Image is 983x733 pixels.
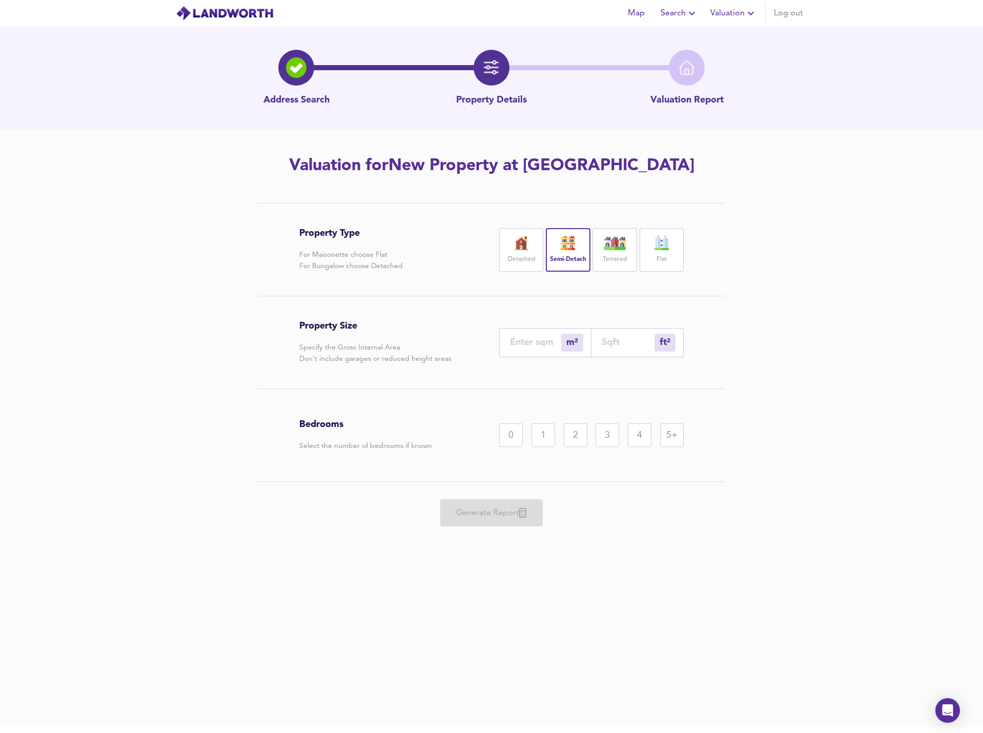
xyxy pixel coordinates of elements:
h3: Property Size [299,320,452,332]
div: 1 [531,423,555,447]
div: 2 [564,423,587,447]
span: Map [624,6,648,21]
input: Sqft [602,337,654,348]
h2: Valuation for New Property at [GEOGRAPHIC_DATA] [201,155,782,177]
p: Address Search [263,94,330,107]
img: home-icon [679,60,694,75]
label: Detached [508,253,535,266]
button: Valuation [706,3,761,24]
button: Log out [770,3,807,24]
label: Semi-Detach [550,253,586,266]
img: logo [176,6,274,21]
div: 0 [499,423,523,447]
div: Open Intercom Messenger [935,698,960,723]
div: Flat [640,228,684,272]
div: m² [654,334,675,352]
img: house-icon [602,236,628,250]
div: m² [561,334,583,352]
img: filter-icon [484,60,499,75]
div: Semi-Detach [546,228,590,272]
div: Detached [499,228,543,272]
div: 5+ [660,423,684,447]
img: flat-icon [649,236,674,250]
p: Select the number of bedrooms if known [299,440,432,452]
button: Search [657,3,702,24]
p: Valuation Report [650,94,724,107]
h3: Property Type [299,228,403,239]
button: Map [620,3,652,24]
img: house-icon [555,236,581,250]
p: For Maisonette choose Flat For Bungalow choose Detached [299,249,403,272]
span: Valuation [710,6,757,21]
p: Specify the Gross Internal Area Don't include garages or reduced height areas [299,342,452,364]
p: Property Details [456,94,527,107]
h3: Bedrooms [299,419,432,430]
img: house-icon [508,236,534,250]
div: 4 [628,423,651,447]
label: Flat [657,253,667,266]
input: Enter sqm [510,337,561,348]
span: Log out [774,6,803,21]
label: Terraced [603,253,627,266]
img: search-icon [286,57,306,78]
span: Search [661,6,698,21]
div: Terraced [592,228,637,272]
div: 3 [596,423,619,447]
